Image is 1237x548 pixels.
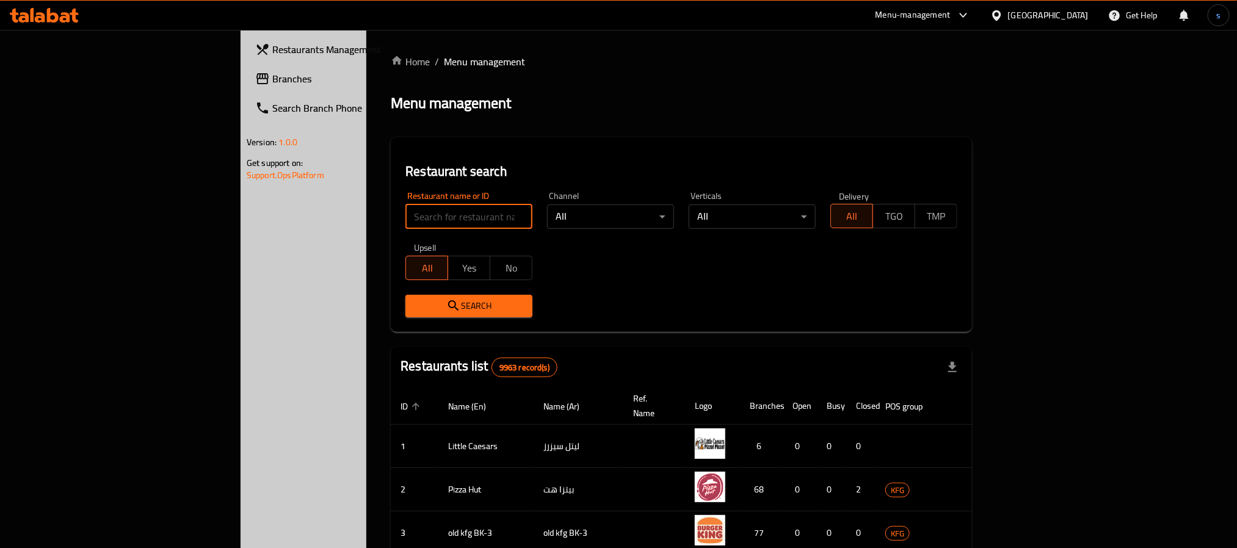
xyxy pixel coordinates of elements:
span: Yes [453,259,485,277]
span: 1.0.0 [278,134,297,150]
span: Get support on: [247,155,303,171]
th: Busy [817,388,846,425]
a: Restaurants Management [245,35,447,64]
span: TMP [920,207,952,225]
a: Branches [245,64,447,93]
div: All [689,204,816,229]
button: All [830,204,873,228]
span: Version: [247,134,277,150]
td: 0 [783,468,817,511]
div: [GEOGRAPHIC_DATA] [1008,9,1089,22]
span: All [836,207,868,225]
span: Name (En) [448,399,502,414]
img: Pizza Hut [695,472,725,502]
td: 0 [817,468,846,511]
span: s [1216,9,1221,22]
button: All [405,256,448,280]
th: Branches [740,388,783,425]
th: Logo [685,388,740,425]
span: Search [415,298,523,314]
td: بيتزا هت [534,468,623,511]
span: 9963 record(s) [492,362,557,373]
th: Closed [846,388,876,425]
button: TGO [872,204,915,228]
th: Open [783,388,817,425]
button: Search [405,295,532,317]
span: All [411,259,443,277]
td: ليتل سيزرز [534,425,623,468]
td: Pizza Hut [438,468,534,511]
span: Ref. Name [633,391,670,420]
td: 6 [740,425,783,468]
td: Little Caesars [438,425,534,468]
img: old kfg BK-3 [695,515,725,546]
span: ID [401,399,424,414]
span: Menu management [444,54,525,69]
input: Search for restaurant name or ID.. [405,204,532,229]
button: TMP [915,204,957,228]
span: Search Branch Phone [272,101,437,115]
div: Export file [938,353,967,382]
span: KFG [886,483,909,497]
h2: Restaurants list [401,357,557,377]
td: 2 [846,468,876,511]
img: Little Caesars [695,428,725,459]
td: 68 [740,468,783,511]
td: 0 [817,425,846,468]
div: Menu-management [876,8,951,23]
label: Upsell [414,243,437,252]
h2: Menu management [391,93,511,113]
span: Branches [272,71,437,86]
h2: Restaurant search [405,162,957,181]
span: TGO [878,207,910,225]
button: No [490,256,532,280]
span: Restaurants Management [272,42,437,57]
span: KFG [886,527,909,541]
label: Delivery [839,192,869,200]
div: Total records count [492,358,557,377]
nav: breadcrumb [391,54,972,69]
a: Search Branch Phone [245,93,447,123]
a: Support.OpsPlatform [247,167,324,183]
span: Name (Ar) [543,399,595,414]
span: No [495,259,528,277]
td: 0 [783,425,817,468]
span: POS group [885,399,938,414]
button: Yes [448,256,490,280]
div: All [547,204,674,229]
td: 0 [846,425,876,468]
